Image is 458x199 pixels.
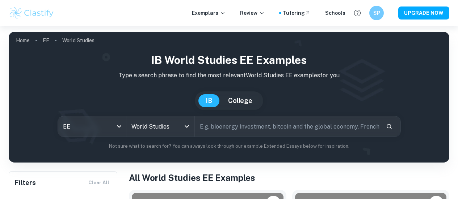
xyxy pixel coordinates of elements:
h6: SP [373,9,381,17]
button: IB [198,94,219,107]
button: Open [182,121,192,131]
p: Not sure what to search for? You can always look through our example Extended Essays below for in... [14,143,444,150]
p: Type a search phrase to find the most relevant World Studies EE examples for you [14,71,444,80]
img: profile cover [9,32,449,163]
a: Home [16,35,30,46]
a: Tutoring [283,9,311,17]
button: Help and Feedback [351,7,364,19]
button: Search [383,120,395,133]
h1: All World Studies EE Examples [129,171,449,184]
p: World Studies [62,36,94,44]
p: Review [240,9,265,17]
img: Clastify logo [9,6,55,20]
div: EE [58,116,126,137]
input: E.g. bioenergy investment, bitcoin and the global economy, French Revolution... [195,116,380,137]
a: Schools [325,9,345,17]
h1: IB World Studies EE examples [14,52,444,68]
a: EE [43,35,49,46]
button: SP [369,6,384,20]
button: College [221,94,260,107]
button: UPGRADE NOW [398,7,449,20]
h6: Filters [15,178,36,188]
p: Exemplars [192,9,226,17]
